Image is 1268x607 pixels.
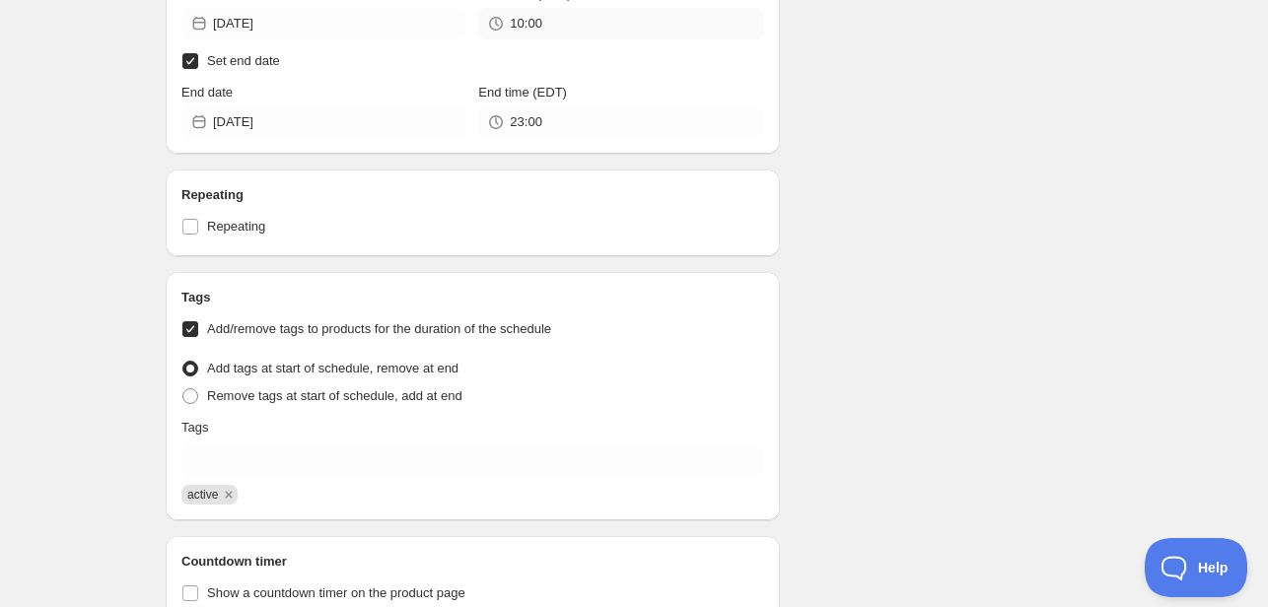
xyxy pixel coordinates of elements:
h2: Tags [181,288,764,307]
span: End date [181,85,233,100]
span: Set end date [207,53,280,68]
span: End time (EDT) [478,85,567,100]
p: Tags [181,418,208,438]
span: active [187,488,218,502]
button: Remove active [220,486,238,504]
h2: Repeating [181,185,764,205]
span: Repeating [207,219,265,234]
iframe: Toggle Customer Support [1145,538,1248,597]
span: Show a countdown timer on the product page [207,585,465,600]
span: Add tags at start of schedule, remove at end [207,361,458,375]
h2: Countdown timer [181,552,764,572]
span: Add/remove tags to products for the duration of the schedule [207,321,551,336]
span: Remove tags at start of schedule, add at end [207,388,462,403]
